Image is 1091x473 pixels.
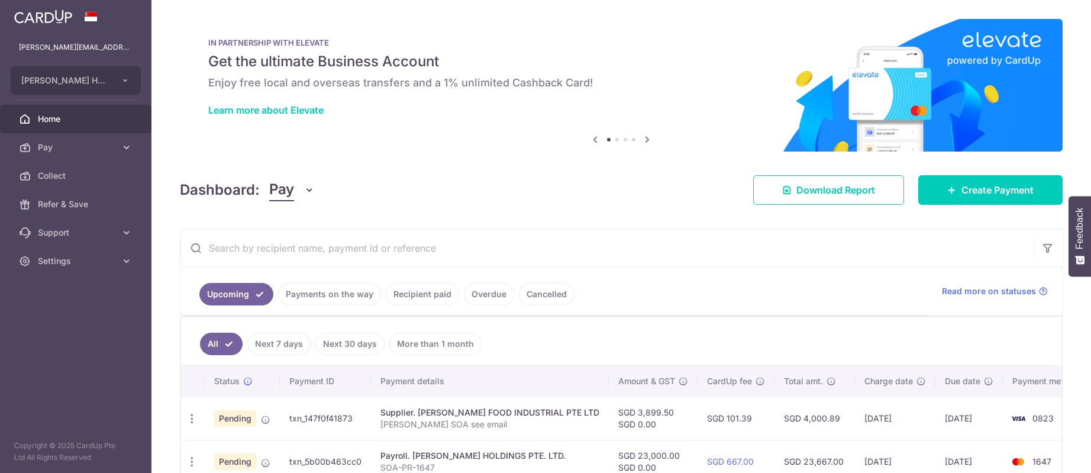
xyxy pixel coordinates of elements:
[945,375,980,387] span: Due date
[1006,455,1030,469] img: Bank Card
[386,283,459,305] a: Recipient paid
[19,41,133,53] p: [PERSON_NAME][EMAIL_ADDRESS][DOMAIN_NAME]
[38,198,116,210] span: Refer & Save
[14,9,72,24] img: CardUp
[200,333,243,355] a: All
[38,170,116,182] span: Collect
[389,333,482,355] a: More than 1 month
[707,375,752,387] span: CardUp fee
[380,450,599,462] div: Payroll. [PERSON_NAME] HOLDINGS PTE. LTD.
[935,397,1003,440] td: [DATE]
[1032,456,1051,466] span: 1647
[855,397,935,440] td: [DATE]
[21,75,109,86] span: [PERSON_NAME] HOLDINGS PTE. LTD.
[199,283,273,305] a: Upcoming
[1074,208,1085,249] span: Feedback
[784,375,823,387] span: Total amt.
[380,419,599,430] p: [PERSON_NAME] SOA see email
[942,285,1036,297] span: Read more on statuses
[698,397,774,440] td: SGD 101.39
[315,333,385,355] a: Next 30 days
[38,113,116,125] span: Home
[214,375,240,387] span: Status
[707,456,754,466] a: SGD 667.00
[38,141,116,153] span: Pay
[796,183,875,197] span: Download Report
[380,407,599,419] div: Supplier. [PERSON_NAME] FOOD INDUSTRIAL PTE LTD
[38,227,116,239] span: Support
[774,397,855,440] td: SGD 4,000.89
[280,397,371,440] td: txn_147f0f41873
[464,283,514,305] a: Overdue
[180,19,1063,152] img: Renovation banner
[247,333,311,355] a: Next 7 days
[961,183,1034,197] span: Create Payment
[1069,196,1091,276] button: Feedback - Show survey
[208,52,1034,71] h5: Get the ultimate Business Account
[180,229,1034,267] input: Search by recipient name, payment id or reference
[280,366,371,397] th: Payment ID
[864,375,913,387] span: Charge date
[214,410,256,427] span: Pending
[519,283,574,305] a: Cancelled
[208,104,324,116] a: Learn more about Elevate
[753,175,904,205] a: Download Report
[278,283,381,305] a: Payments on the way
[38,255,116,267] span: Settings
[918,175,1063,205] a: Create Payment
[208,38,1034,47] p: IN PARTNERSHIP WITH ELEVATE
[180,179,260,201] h4: Dashboard:
[208,76,1034,90] h6: Enjoy free local and overseas transfers and a 1% unlimited Cashback Card!
[1006,411,1030,426] img: Bank Card
[618,375,675,387] span: Amount & GST
[269,179,315,201] button: Pay
[11,66,141,95] button: [PERSON_NAME] HOLDINGS PTE. LTD.
[269,179,294,201] span: Pay
[942,285,1048,297] a: Read more on statuses
[1032,413,1054,423] span: 0823
[609,397,698,440] td: SGD 3,899.50 SGD 0.00
[371,366,609,397] th: Payment details
[214,453,256,470] span: Pending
